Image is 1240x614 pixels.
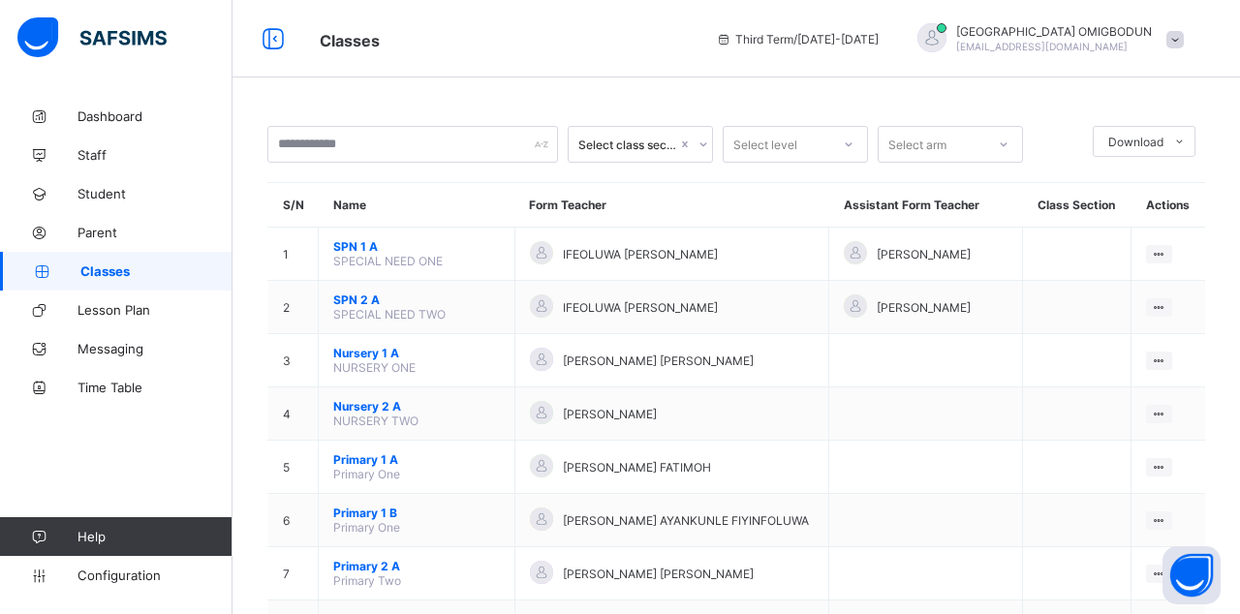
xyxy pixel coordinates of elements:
[578,138,677,152] div: Select class section
[268,334,319,387] td: 3
[333,292,500,307] span: SPN 2 A
[514,183,829,228] th: Form Teacher
[1108,135,1163,149] span: Download
[716,32,879,46] span: session/term information
[333,467,400,481] span: Primary One
[333,414,418,428] span: NURSERY TWO
[333,254,443,268] span: SPECIAL NEED ONE
[333,559,500,573] span: Primary 2 A
[77,108,232,124] span: Dashboard
[77,380,232,395] span: Time Table
[563,247,718,261] span: IFEOLUWA [PERSON_NAME]
[77,186,232,201] span: Student
[77,147,232,163] span: Staff
[733,126,797,163] div: Select level
[268,183,319,228] th: S/N
[333,360,416,375] span: NURSERY ONE
[563,407,657,421] span: [PERSON_NAME]
[563,460,711,475] span: [PERSON_NAME] FATIMOH
[77,341,232,356] span: Messaging
[563,353,754,368] span: [PERSON_NAME] [PERSON_NAME]
[956,41,1128,52] span: [EMAIL_ADDRESS][DOMAIN_NAME]
[333,307,446,322] span: SPECIAL NEED TWO
[77,529,232,544] span: Help
[268,441,319,494] td: 5
[1162,546,1221,604] button: Open asap
[77,225,232,240] span: Parent
[319,183,515,228] th: Name
[333,506,500,520] span: Primary 1 B
[563,567,754,581] span: [PERSON_NAME] [PERSON_NAME]
[877,300,971,315] span: [PERSON_NAME]
[956,24,1152,39] span: [GEOGRAPHIC_DATA] OMIGBODUN
[268,228,319,281] td: 1
[563,513,809,528] span: [PERSON_NAME] AYANKUNLE FIYINFOLUWA
[563,300,718,315] span: IFEOLUWA [PERSON_NAME]
[1023,183,1131,228] th: Class Section
[829,183,1023,228] th: Assistant Form Teacher
[888,126,946,163] div: Select arm
[268,387,319,441] td: 4
[320,31,380,50] span: Classes
[268,547,319,600] td: 7
[333,520,400,535] span: Primary One
[17,17,167,58] img: safsims
[268,494,319,547] td: 6
[333,346,500,360] span: Nursery 1 A
[333,452,500,467] span: Primary 1 A
[268,281,319,334] td: 2
[333,399,500,414] span: Nursery 2 A
[1131,183,1205,228] th: Actions
[80,263,232,279] span: Classes
[77,302,232,318] span: Lesson Plan
[333,573,401,588] span: Primary Two
[898,23,1193,55] div: FLORENCEOMIGBODUN
[333,239,500,254] span: SPN 1 A
[877,247,971,261] span: [PERSON_NAME]
[77,568,232,583] span: Configuration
